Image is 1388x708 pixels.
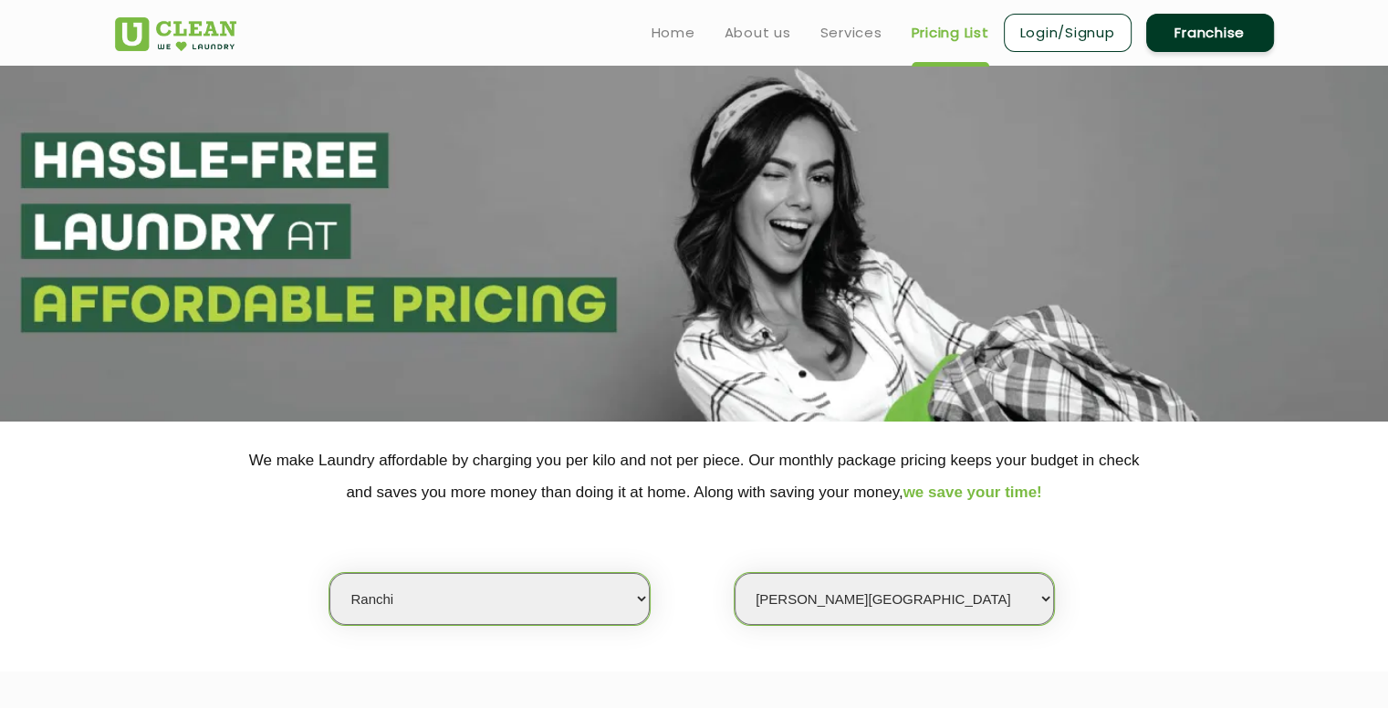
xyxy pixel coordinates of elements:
[652,22,695,44] a: Home
[903,484,1042,501] span: we save your time!
[1004,14,1132,52] a: Login/Signup
[1146,14,1274,52] a: Franchise
[912,22,989,44] a: Pricing List
[820,22,882,44] a: Services
[115,17,236,51] img: UClean Laundry and Dry Cleaning
[115,444,1274,508] p: We make Laundry affordable by charging you per kilo and not per piece. Our monthly package pricin...
[725,22,791,44] a: About us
